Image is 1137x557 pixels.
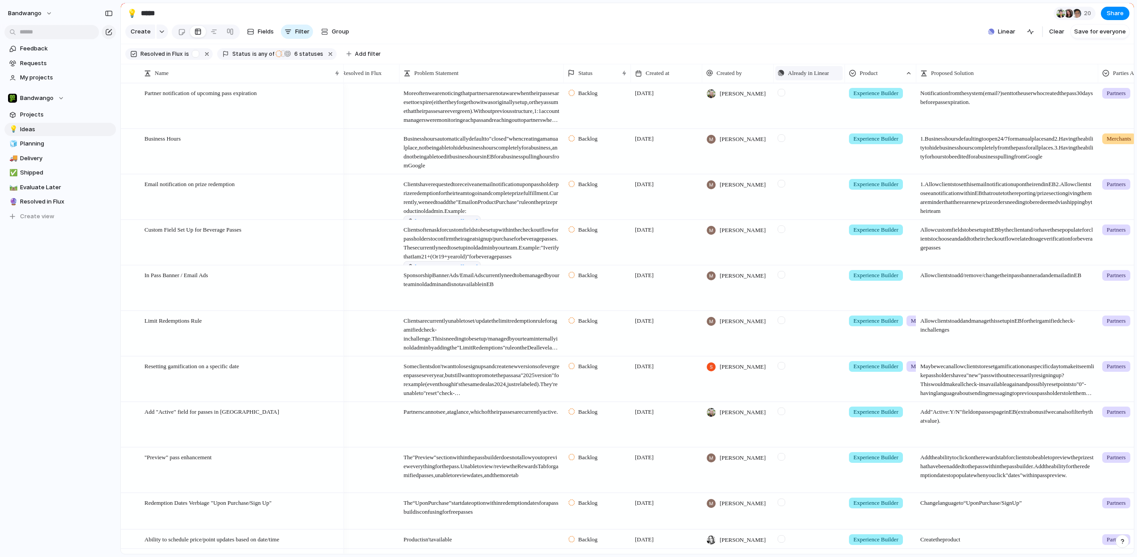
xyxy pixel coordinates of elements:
span: 6 [292,50,299,57]
span: Projects [20,110,113,119]
span: [DATE] [635,316,654,325]
button: Filter [281,25,313,39]
span: Feedback [20,44,113,53]
a: Projects [4,108,116,121]
button: ✅ [8,168,17,177]
span: More often we are noticing that partners are not aware when their passes are set to expire (eithe... [400,84,563,125]
span: Maybe we can allow clients to reset gamification on a specific day to make it seem like passholde... [917,357,1098,398]
span: Experience Builder [853,453,898,462]
span: Backlog [578,407,597,416]
span: Partners [1107,271,1126,280]
span: [PERSON_NAME] [720,271,766,280]
span: Add filter [355,50,381,58]
span: Backlog [578,89,597,98]
span: Sponsorship Banner Ads / Email Ads currently need to be managed by our team in old admin and is n... [400,266,563,289]
span: Partners [1107,89,1126,98]
span: Planning [20,139,113,148]
div: 💡 [127,7,137,19]
span: Backlog [578,225,597,234]
span: [DATE] [635,407,654,416]
button: Save for everyone [1071,25,1129,39]
span: [PERSON_NAME] [720,408,766,417]
div: 🛤️ [9,182,16,192]
div: 🚚 [9,153,16,163]
span: Resolved in Flux [342,69,382,78]
span: [DOMAIN_NAME][URL] [415,262,478,271]
span: Resetting gamification on a specific date [144,361,239,371]
a: 🚚Delivery [4,152,116,165]
span: Resolved in Flux [140,50,183,58]
span: Experience Builder [853,499,898,507]
span: Filter [295,27,309,36]
span: Product isn't available [400,530,563,544]
span: [DATE] [635,535,654,544]
span: [DOMAIN_NAME][URL] [415,217,478,226]
button: Create view [4,210,116,223]
span: Partner notification of upcoming pass expiration [144,87,257,98]
div: 💡 [9,124,16,134]
a: 🧊Planning [4,137,116,150]
span: Add "Active: Y/N" field on passes page in EB (extra bonus if we can also filter by that value). [917,403,1098,425]
span: [PERSON_NAME] [720,180,766,189]
span: Clear [1049,27,1064,36]
span: Backlog [578,535,597,544]
span: Partners [1107,499,1126,507]
span: Business Hours [144,133,181,143]
span: [PERSON_NAME] [720,89,766,98]
span: [PERSON_NAME] [720,453,766,462]
span: Notification from the system (email?) sent to the user who created the pass 30 days before pass e... [917,84,1098,107]
span: Requests [20,59,113,68]
span: Some clients don't want to lose sign ups and create new versions of evergreen passes ever year, b... [400,357,563,398]
span: Merchants [1107,134,1131,143]
span: "Preview" pass enhancement [144,452,212,462]
span: Experience Builder [853,535,898,544]
span: The "Preview" section within the pass builder does not allow you to preview everything for the pa... [400,448,563,480]
a: My projects [4,71,116,84]
span: [DATE] [635,134,654,143]
span: Ability to schedule price/point updates based on date/time [144,534,279,544]
span: Change language to “Upon Purchase/Sign Up” [917,494,1098,507]
span: [PERSON_NAME] [720,135,766,144]
span: Email notification on prize redemption [144,179,235,189]
span: Create view [20,212,54,221]
span: Experience Builder [853,271,898,280]
span: 20 [1084,9,1094,18]
span: Partners [1107,535,1126,544]
span: Add "Active" field for passes in [GEOGRAPHIC_DATA] [144,406,279,416]
span: Redemption Dates Verbiage "Upon Purchase/Sign Up" [144,497,272,507]
span: Backlog [578,134,597,143]
a: 💡Ideas [4,123,116,136]
span: is [252,50,257,58]
div: ✅Shipped [4,166,116,179]
span: Add the ability to click on the rewards tab for clients to be able to preview the prizes that hav... [917,448,1098,480]
span: [DATE] [635,180,654,189]
div: 🔮 [9,197,16,207]
button: 6 statuses [275,49,325,59]
span: Experience Builder [853,89,898,98]
button: 🧊 [8,139,17,148]
span: Custom Field Set Up for Beverage Passes [144,224,241,234]
span: Experience Builder [853,134,898,143]
span: Status [578,69,593,78]
button: 🚚 [8,154,17,163]
span: Proposed Solution [931,69,974,78]
div: 🔮Resolved in Flux [4,195,116,208]
span: Partners can not see, at a glance, which of their passes are currently active. [400,403,563,416]
span: statuses [292,50,323,58]
span: Experience Builder [853,316,898,325]
span: [DATE] [635,89,654,98]
span: The “Upon Purchase” start date option within redemption dates for a pass build is confusing for f... [400,494,563,516]
span: Name [155,69,169,78]
span: Partners [1107,407,1126,416]
span: any of [257,50,274,58]
span: My projects [20,73,113,82]
button: isany of [251,49,276,59]
button: 💡 [125,6,139,21]
a: Feedback [4,42,116,55]
button: 🛤️ [8,183,17,192]
button: Group [317,25,354,39]
span: Experience Builder [853,225,898,234]
button: Create [125,25,155,39]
